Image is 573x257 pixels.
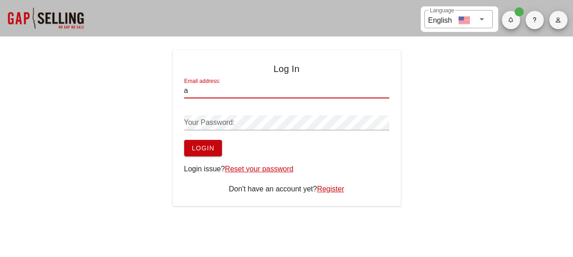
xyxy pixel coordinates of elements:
span: Login [191,144,215,152]
a: Reset your password [225,165,293,173]
label: Email address: [184,78,220,85]
span: Badge [515,7,524,16]
div: LanguageEnglish [424,10,493,28]
h4: Log In [184,62,389,76]
div: English [428,13,452,26]
div: Login issue? [184,164,389,175]
button: Login [184,140,222,156]
div: Don't have an account yet? [184,184,389,195]
input: Enter email [184,83,389,98]
a: Register [317,185,344,193]
label: Language [430,7,454,14]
